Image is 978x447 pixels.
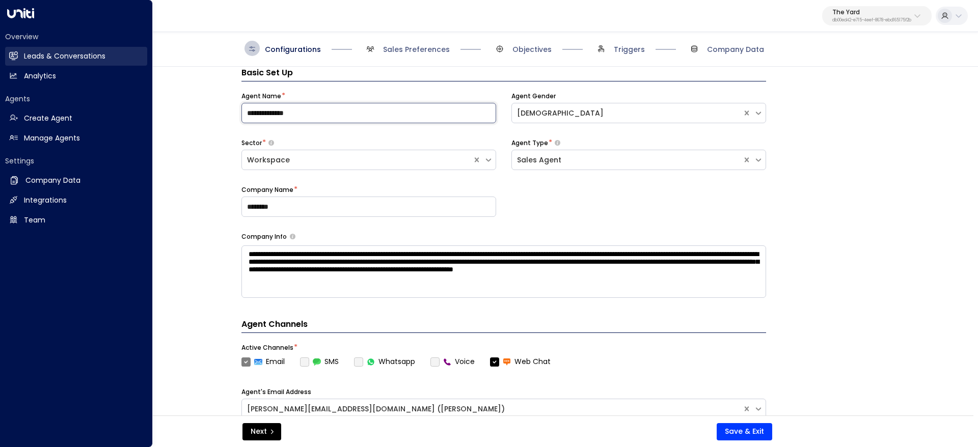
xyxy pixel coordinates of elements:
[24,51,105,62] h2: Leads & Conversations
[511,92,556,101] label: Agent Gender
[5,47,147,66] a: Leads & Conversations
[241,92,281,101] label: Agent Name
[24,113,72,124] h2: Create Agent
[707,44,764,54] span: Company Data
[517,108,737,119] div: [DEMOGRAPHIC_DATA]
[5,156,147,166] h2: Settings
[300,356,339,367] label: SMS
[5,129,147,148] a: Manage Agents
[268,139,274,146] button: Select whether your copilot will handle inquiries directly from leads or from brokers representin...
[511,138,548,148] label: Agent Type
[5,94,147,104] h2: Agents
[5,171,147,190] a: Company Data
[241,356,285,367] label: Email
[430,356,475,367] label: Voice
[354,356,415,367] label: Whatsapp
[354,356,415,367] div: To activate this channel, please go to the Integrations page
[555,139,560,146] button: Select whether your copilot will handle inquiries directly from leads or from brokers representin...
[383,44,450,54] span: Sales Preferences
[241,387,311,397] label: Agent's Email Address
[5,191,147,210] a: Integrations
[832,9,911,15] p: The Yard
[717,423,772,440] button: Save & Exit
[242,423,281,440] button: Next
[430,356,475,367] div: To activate this channel, please go to the Integrations page
[5,32,147,42] h2: Overview
[25,175,80,186] h2: Company Data
[241,318,766,333] h4: Agent Channels
[241,185,293,194] label: Company Name
[490,356,551,367] label: Web Chat
[24,195,67,206] h2: Integrations
[5,67,147,86] a: Analytics
[300,356,339,367] div: To activate this channel, please go to the Integrations page
[247,404,737,414] div: [PERSON_NAME][EMAIL_ADDRESS][DOMAIN_NAME] ([PERSON_NAME])
[512,44,552,54] span: Objectives
[290,234,295,239] button: Provide a brief overview of your company, including your industry, products or services, and any ...
[5,211,147,230] a: Team
[241,138,262,148] label: Sector
[832,18,911,22] p: db00ed42-e715-4eef-8678-ebd165175f2b
[517,155,737,165] div: Sales Agent
[24,215,45,226] h2: Team
[822,6,932,25] button: The Yarddb00ed42-e715-4eef-8678-ebd165175f2b
[247,155,467,165] div: Workspace
[265,44,321,54] span: Configurations
[241,343,293,352] label: Active Channels
[241,67,766,81] h3: Basic Set Up
[24,71,56,81] h2: Analytics
[5,109,147,128] a: Create Agent
[614,44,645,54] span: Triggers
[241,232,287,241] label: Company Info
[24,133,80,144] h2: Manage Agents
